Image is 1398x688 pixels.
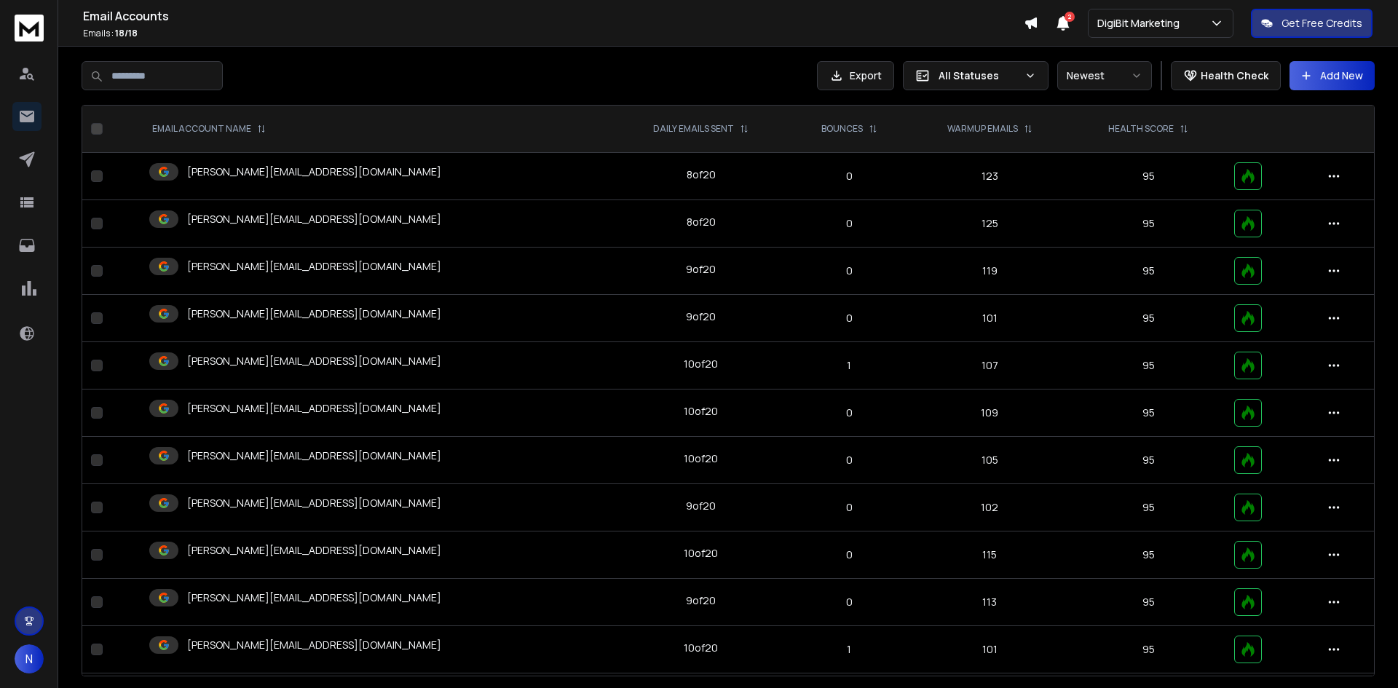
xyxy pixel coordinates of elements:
[686,309,716,324] div: 9 of 20
[187,590,441,605] p: [PERSON_NAME][EMAIL_ADDRESS][DOMAIN_NAME]
[909,200,1071,248] td: 125
[1071,295,1225,342] td: 95
[187,354,441,368] p: [PERSON_NAME][EMAIL_ADDRESS][DOMAIN_NAME]
[187,448,441,463] p: [PERSON_NAME][EMAIL_ADDRESS][DOMAIN_NAME]
[799,311,900,325] p: 0
[686,262,716,277] div: 9 of 20
[686,593,716,608] div: 9 of 20
[799,453,900,467] p: 0
[1071,437,1225,484] td: 95
[799,264,900,278] p: 0
[909,295,1071,342] td: 101
[187,496,441,510] p: [PERSON_NAME][EMAIL_ADDRESS][DOMAIN_NAME]
[909,153,1071,200] td: 123
[187,307,441,321] p: [PERSON_NAME][EMAIL_ADDRESS][DOMAIN_NAME]
[1171,61,1281,90] button: Health Check
[1281,16,1362,31] p: Get Free Credits
[684,357,718,371] div: 10 of 20
[152,123,266,135] div: EMAIL ACCOUNT NAME
[1071,248,1225,295] td: 95
[909,437,1071,484] td: 105
[684,641,718,655] div: 10 of 20
[799,642,900,657] p: 1
[15,644,44,673] button: N
[684,546,718,561] div: 10 of 20
[1071,626,1225,673] td: 95
[1065,12,1075,22] span: 2
[686,499,716,513] div: 9 of 20
[1071,579,1225,626] td: 95
[909,626,1071,673] td: 101
[909,390,1071,437] td: 109
[687,215,716,229] div: 8 of 20
[1071,200,1225,248] td: 95
[83,28,1024,39] p: Emails :
[799,406,900,420] p: 0
[653,123,734,135] p: DAILY EMAILS SENT
[1290,61,1375,90] button: Add New
[187,165,441,179] p: [PERSON_NAME][EMAIL_ADDRESS][DOMAIN_NAME]
[187,401,441,416] p: [PERSON_NAME][EMAIL_ADDRESS][DOMAIN_NAME]
[909,579,1071,626] td: 113
[187,638,441,652] p: [PERSON_NAME][EMAIL_ADDRESS][DOMAIN_NAME]
[799,169,900,183] p: 0
[1071,390,1225,437] td: 95
[799,358,900,373] p: 1
[115,27,138,39] span: 18 / 18
[1251,9,1373,38] button: Get Free Credits
[817,61,894,90] button: Export
[187,212,441,226] p: [PERSON_NAME][EMAIL_ADDRESS][DOMAIN_NAME]
[947,123,1018,135] p: WARMUP EMAILS
[1097,16,1185,31] p: DigiBit Marketing
[909,531,1071,579] td: 115
[687,167,716,182] div: 8 of 20
[684,451,718,466] div: 10 of 20
[821,123,863,135] p: BOUNCES
[799,500,900,515] p: 0
[15,15,44,41] img: logo
[1071,531,1225,579] td: 95
[83,7,1024,25] h1: Email Accounts
[909,342,1071,390] td: 107
[1108,123,1174,135] p: HEALTH SCORE
[909,248,1071,295] td: 119
[799,547,900,562] p: 0
[1201,68,1268,83] p: Health Check
[799,595,900,609] p: 0
[684,404,718,419] div: 10 of 20
[939,68,1019,83] p: All Statuses
[799,216,900,231] p: 0
[909,484,1071,531] td: 102
[1057,61,1152,90] button: Newest
[1071,153,1225,200] td: 95
[187,543,441,558] p: [PERSON_NAME][EMAIL_ADDRESS][DOMAIN_NAME]
[1071,342,1225,390] td: 95
[187,259,441,274] p: [PERSON_NAME][EMAIL_ADDRESS][DOMAIN_NAME]
[1071,484,1225,531] td: 95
